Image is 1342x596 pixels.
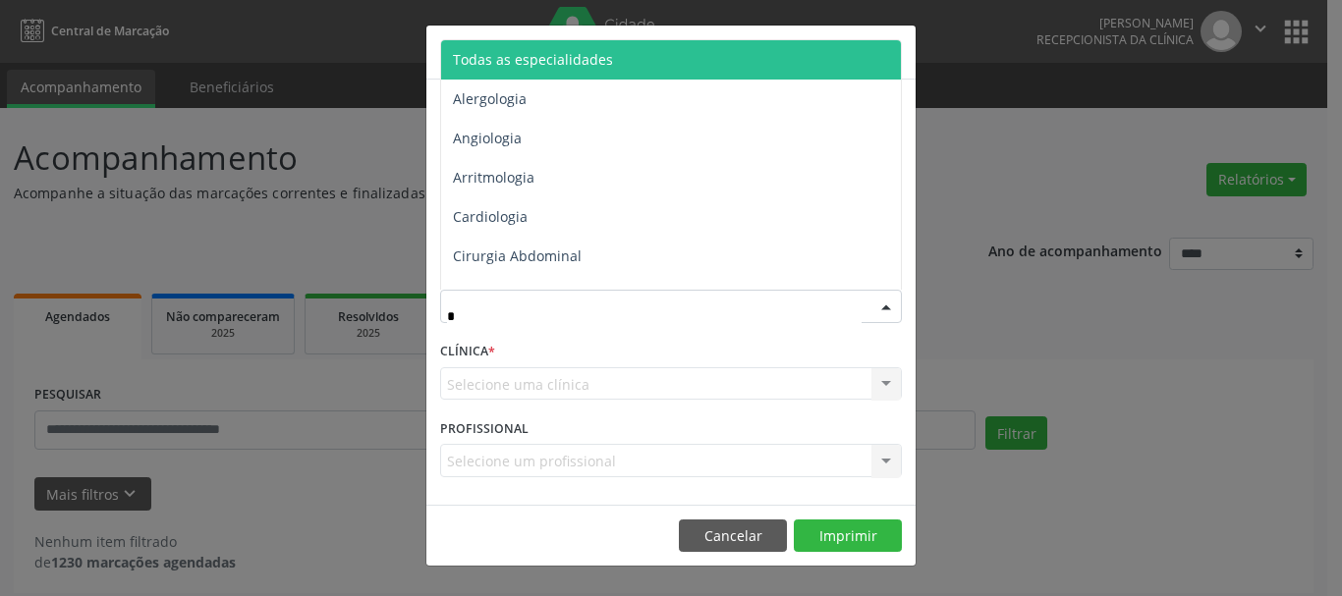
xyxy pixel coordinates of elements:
[453,168,534,187] span: Arritmologia
[440,337,495,367] label: CLÍNICA
[876,26,916,74] button: Close
[453,50,613,69] span: Todas as especialidades
[453,286,626,304] span: Cirurgia Cabeça e Pescoço
[453,129,522,147] span: Angiologia
[453,89,527,108] span: Alergologia
[679,519,787,553] button: Cancelar
[440,413,529,444] label: PROFISSIONAL
[453,207,528,226] span: Cardiologia
[794,519,902,553] button: Imprimir
[440,39,665,65] h5: Relatório de agendamentos
[453,246,582,265] span: Cirurgia Abdominal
